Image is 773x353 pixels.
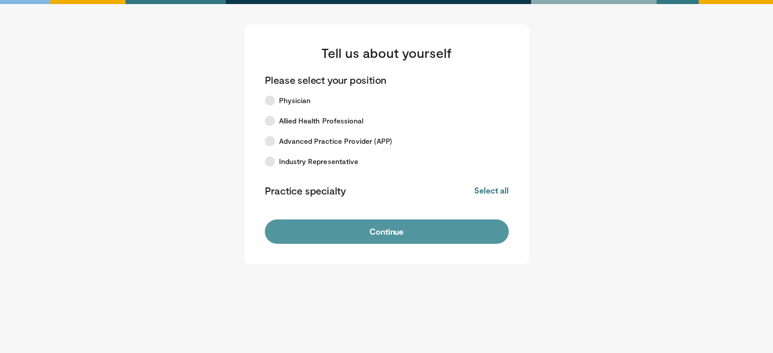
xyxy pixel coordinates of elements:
[265,219,509,244] button: Continue
[279,156,359,167] span: Industry Representative
[279,136,392,146] span: Advanced Practice Provider (APP)
[474,185,508,196] button: Select all
[265,45,509,61] h3: Tell us about yourself
[279,116,364,126] span: Allied Health Professional
[279,95,311,106] span: Physician
[265,184,346,197] p: Practice specialty
[265,73,387,86] p: Please select your position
